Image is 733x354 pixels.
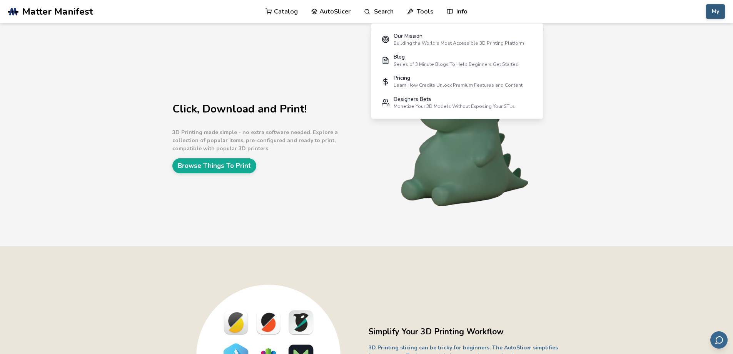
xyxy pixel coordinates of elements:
div: Our Mission [394,33,524,39]
a: BlogSeries of 3 Minute Blogs To Help Beginners Get Started [376,50,538,71]
h1: Click, Download and Print! [172,103,365,115]
div: Series of 3 Minute Blogs To Help Beginners Get Started [394,62,519,67]
div: Learn How Credits Unlock Premium Features and Content [394,82,523,88]
button: My [706,4,725,19]
h2: Simplify Your 3D Printing Workflow [369,326,561,338]
a: Our MissionBuilding the World's Most Accessible 3D Printing Platform [376,29,538,50]
a: Designers BetaMonetize Your 3D Models Without Exposing Your STLs [376,92,538,113]
button: Send feedback via email [710,331,728,349]
div: Building the World's Most Accessible 3D Printing Platform [394,40,524,46]
div: Pricing [394,75,523,81]
div: Monetize Your 3D Models Without Exposing Your STLs [394,104,515,109]
span: Matter Manifest [22,6,93,17]
div: Designers Beta [394,96,515,102]
a: Browse Things To Print [172,158,256,173]
a: PricingLearn How Credits Unlock Premium Features and Content [376,71,538,92]
div: Blog [394,54,519,60]
p: 3D Printing made simple - no extra software needed. Explore a collection of popular items, pre-co... [172,128,365,153]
